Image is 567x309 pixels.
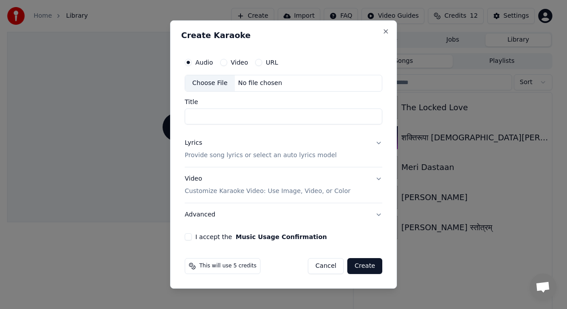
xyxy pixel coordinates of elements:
button: Create [347,258,382,274]
label: I accept the [195,234,327,240]
div: Video [185,174,350,196]
span: This will use 5 credits [199,263,256,270]
p: Customize Karaoke Video: Use Image, Video, or Color [185,187,350,196]
div: Choose File [185,75,235,91]
button: Advanced [185,203,382,226]
h2: Create Karaoke [181,31,386,39]
p: Provide song lyrics or select an auto lyrics model [185,151,337,160]
label: Title [185,99,382,105]
label: Audio [195,59,213,66]
button: Cancel [308,258,344,274]
button: LyricsProvide song lyrics or select an auto lyrics model [185,131,382,167]
button: I accept the [236,234,327,240]
button: VideoCustomize Karaoke Video: Use Image, Video, or Color [185,167,382,203]
div: No file chosen [235,79,286,88]
div: Lyrics [185,139,202,147]
label: Video [231,59,248,66]
label: URL [266,59,278,66]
